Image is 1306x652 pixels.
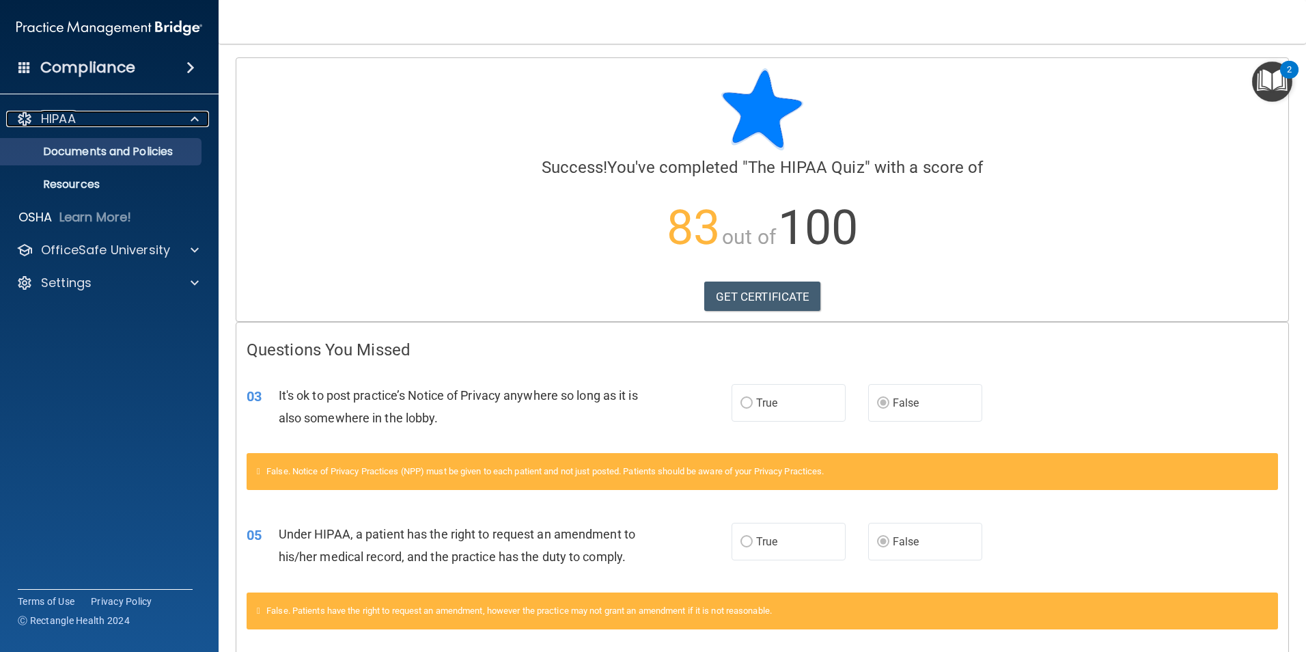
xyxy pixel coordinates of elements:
[247,159,1278,176] h4: You've completed " " with a score of
[18,614,130,627] span: Ⓒ Rectangle Health 2024
[756,396,777,409] span: True
[266,466,824,476] span: False. Notice of Privacy Practices (NPP) must be given to each patient and not just posted. Patie...
[266,606,772,616] span: False. Patients have the right to request an amendment, however the practice may not grant an ame...
[877,537,889,547] input: False
[542,158,608,177] span: Success!
[9,145,195,159] p: Documents and Policies
[722,225,776,249] span: out of
[59,209,132,226] p: Learn More!
[721,68,803,150] img: blue-star-rounded.9d042014.png
[18,595,74,608] a: Terms of Use
[893,396,919,409] span: False
[740,398,753,409] input: True
[893,535,919,548] span: False
[247,388,262,405] span: 03
[16,14,202,42] img: PMB logo
[41,275,92,291] p: Settings
[704,282,821,312] a: GET CERTIFICATE
[1252,62,1292,102] button: Open Resource Center, 2 new notifications
[247,527,262,543] span: 05
[16,242,199,258] a: OfficeSafe University
[1238,558,1290,610] iframe: Drift Widget Chat Controller
[18,209,53,226] p: OSHA
[41,242,170,258] p: OfficeSafe University
[778,200,858,256] span: 100
[1287,70,1292,87] div: 2
[756,535,777,548] span: True
[41,111,76,127] p: HIPAA
[740,537,753,547] input: True
[279,388,638,425] span: It's ok to post practice’s Notice of Privacy anywhere so long as it is also somewhere in the lobby.
[667,200,720,256] span: 83
[877,398,889,409] input: False
[40,58,135,77] h4: Compliance
[9,178,195,191] p: Resources
[247,341,1278,359] h4: Questions You Missed
[16,111,199,127] a: HIPAA
[279,527,635,564] span: Under HIPAA, a patient has the right to request an amendment to his/her medical record, and the p...
[16,275,199,291] a: Settings
[91,595,152,608] a: Privacy Policy
[748,158,864,177] span: The HIPAA Quiz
